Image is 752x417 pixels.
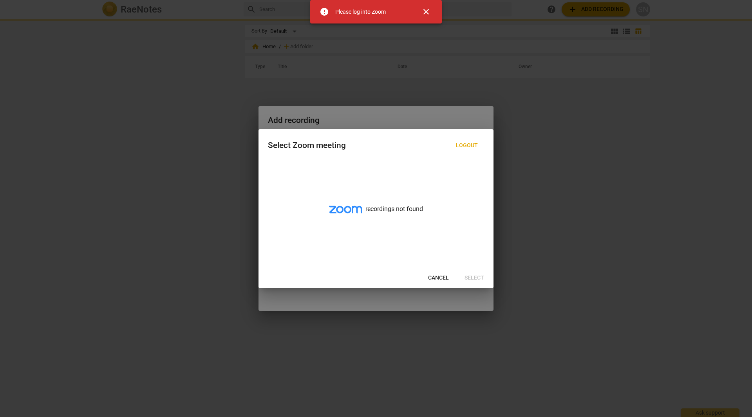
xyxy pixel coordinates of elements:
button: Cancel [422,271,455,285]
button: Logout [450,139,484,153]
div: recordings not found [258,161,493,268]
div: Please log into Zoom [335,8,386,16]
button: Close [417,2,436,21]
div: Select Zoom meeting [268,141,346,150]
span: error [320,7,329,16]
span: close [421,7,431,16]
span: Cancel [428,274,449,282]
span: Logout [456,142,478,150]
